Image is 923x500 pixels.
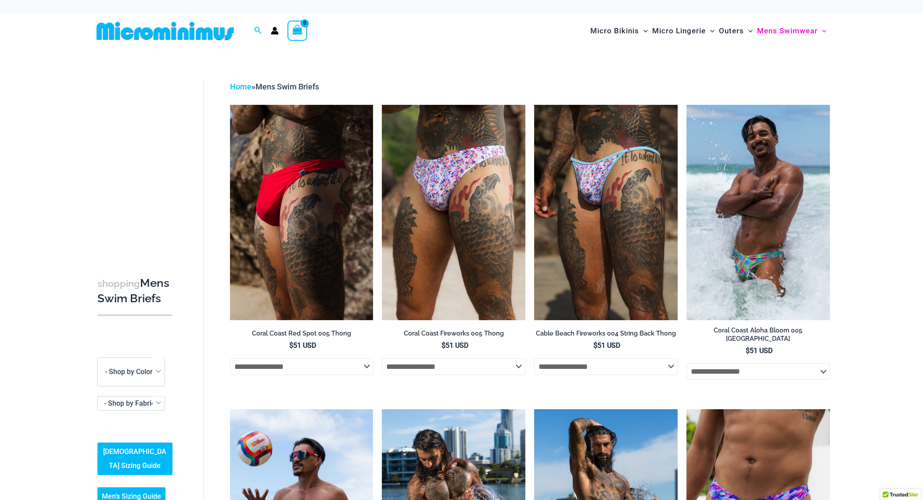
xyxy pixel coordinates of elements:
[230,82,319,91] span: »
[230,105,374,320] img: Coral Coast Red Spot 005 Thong 11
[593,341,597,350] span: $
[97,443,172,475] a: [DEMOGRAPHIC_DATA] Sizing Guide
[105,368,153,376] span: - Shop by Color
[652,20,706,42] span: Micro Lingerie
[442,341,468,350] bdi: 51 USD
[706,20,715,42] span: Menu Toggle
[97,278,140,289] span: shopping
[289,341,316,350] bdi: 51 USD
[534,329,678,338] h2: Cable Beach Fireworks 004 String Back Thong
[271,27,279,35] a: Account icon link
[382,105,525,320] a: Coral Coast Fireworks 005 Thong 01Coral Coast Fireworks 005 Thong 02Coral Coast Fireworks 005 Tho...
[98,358,165,386] span: - Shop by Color
[287,21,308,41] a: View Shopping Cart, empty
[230,105,374,320] a: Coral Coast Red Spot 005 Thong 11Coral Coast Red Spot 005 Thong 12Coral Coast Red Spot 005 Thong 12
[818,20,826,42] span: Menu Toggle
[686,326,830,346] a: Coral Coast Aloha Bloom 005 [GEOGRAPHIC_DATA]
[650,18,717,44] a: Micro LingerieMenu ToggleMenu Toggle
[757,20,818,42] span: Mens Swimwear
[255,82,319,91] span: Mens Swim Briefs
[755,18,829,44] a: Mens SwimwearMenu ToggleMenu Toggle
[97,276,172,306] h3: Mens Swim Briefs
[744,20,753,42] span: Menu Toggle
[230,329,374,338] h2: Coral Coast Red Spot 005 Thong
[593,341,620,350] bdi: 51 USD
[230,329,374,341] a: Coral Coast Red Spot 005 Thong
[746,346,772,355] bdi: 51 USD
[590,20,639,42] span: Micro Bikinis
[104,399,155,407] span: - Shop by Fabric
[686,326,830,343] h2: Coral Coast Aloha Bloom 005 [GEOGRAPHIC_DATA]
[382,329,525,341] a: Coral Coast Fireworks 005 Thong
[587,16,830,46] nav: Site Navigation
[639,20,648,42] span: Menu Toggle
[97,73,176,249] iframe: TrustedSite Certified
[717,18,755,44] a: OutersMenu ToggleMenu Toggle
[534,329,678,341] a: Cable Beach Fireworks 004 String Back Thong
[382,329,525,338] h2: Coral Coast Fireworks 005 Thong
[230,82,251,91] a: Home
[686,105,830,320] img: Coral Coast Aloha Bloom 005 Thong 09
[588,18,650,44] a: Micro BikinisMenu ToggleMenu Toggle
[719,20,744,42] span: Outers
[97,357,165,386] span: - Shop by Color
[534,105,678,320] img: Cable Beach Fireworks 004 String Back Thong 06
[534,105,678,320] a: Cable Beach Fireworks 004 String Back Thong 06Cable Beach Fireworks 004 String Back Thong 07Cable...
[686,105,830,320] a: Coral Coast Aloha Bloom 005 Thong 09Coral Coast Aloha Bloom 005 Thong 18Coral Coast Aloha Bloom 0...
[93,21,237,41] img: MM SHOP LOGO FLAT
[254,25,262,36] a: Search icon link
[382,105,525,320] img: Coral Coast Fireworks 005 Thong 01
[98,396,165,410] span: - Shop by Fabric
[442,341,445,350] span: $
[746,346,750,355] span: $
[97,396,165,411] span: - Shop by Fabric
[289,341,293,350] span: $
